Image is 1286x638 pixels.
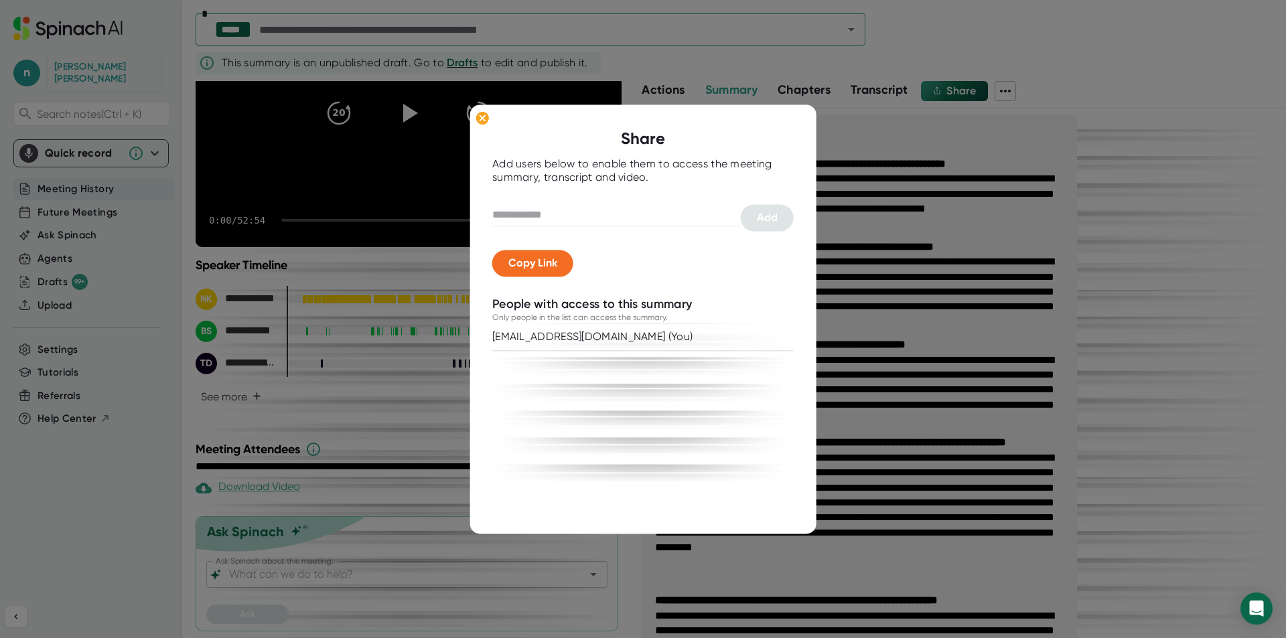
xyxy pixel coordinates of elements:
[741,204,794,231] button: Add
[508,256,557,269] span: Copy Link
[492,312,668,324] div: Only people in the list can access the summary.
[621,129,665,148] b: Share
[1240,592,1273,625] div: Open Intercom Messenger
[757,211,778,224] span: Add
[492,297,692,312] div: People with access to this summary
[492,331,693,344] div: [EMAIL_ADDRESS][DOMAIN_NAME] (You)
[492,157,794,184] div: Add users below to enable them to access the meeting summary, transcript and video.
[492,250,573,276] button: Copy Link
[723,207,739,223] keeper-lock: Open Keeper Popup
